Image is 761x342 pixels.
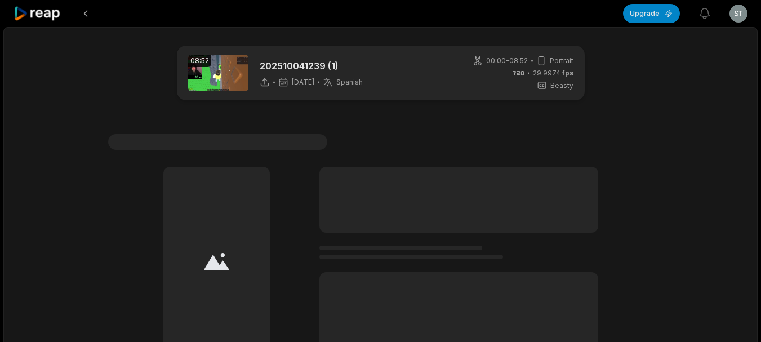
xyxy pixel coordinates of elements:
[486,56,528,66] span: 00:00 - 08:52
[533,68,573,78] span: 29.9974
[188,55,211,67] div: 08:52
[108,134,327,150] span: #1 Lorem ipsum dolor sit amet consecteturs
[623,4,680,23] button: Upgrade
[562,69,573,77] span: fps
[550,56,573,66] span: Portrait
[260,59,363,73] p: 202510041239 (1)
[292,78,314,87] span: [DATE]
[336,78,363,87] span: Spanish
[550,81,573,91] span: Beasty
